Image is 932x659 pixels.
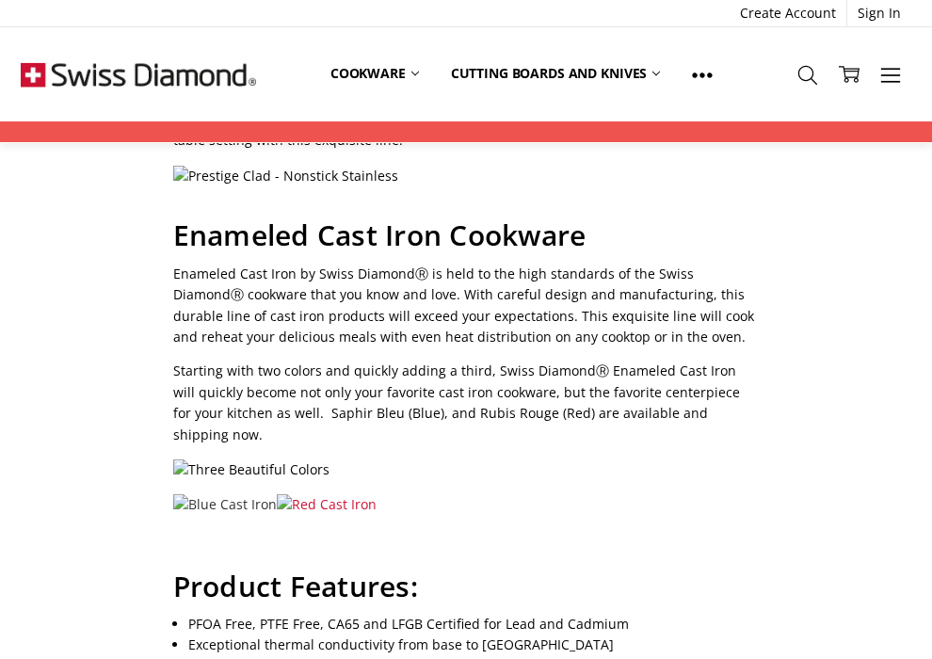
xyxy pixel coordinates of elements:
li: PFOA Free, PTFE Free, CA65 and LFGB Certified for Lead and Cadmium [188,614,760,635]
img: Three Beautiful Colors [173,459,329,480]
p: Enameled Cast Iron by Swiss DiamondⓇ is held to the high standards of the Swiss DiamondⓇ cookware... [173,264,760,348]
p: Starting with two colors and quickly adding a third, Swiss DiamondⓇ Enameled Cast Iron will quick... [173,361,760,445]
img: Prestige Clad - Nonstick Stainless [173,166,398,186]
img: Red Cast Iron [277,494,377,515]
li: Exceptional thermal conductivity from base to [GEOGRAPHIC_DATA] [188,635,760,655]
span: Product Features: [173,567,418,605]
a: Cutting boards and knives [435,53,677,94]
img: Free Shipping On Every Order [21,27,256,121]
span: Enameled Cast Iron Cookware [173,216,587,254]
a: Show All [676,53,729,95]
a: Cookware [314,53,435,94]
img: Blue Cast Iron [173,494,277,515]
